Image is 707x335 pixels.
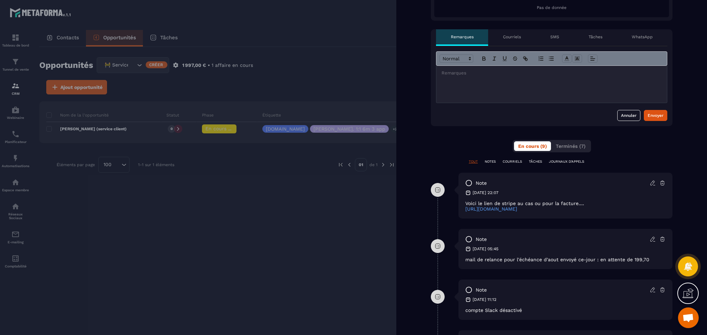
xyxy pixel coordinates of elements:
[473,246,498,252] p: [DATE] 05:45
[476,236,487,243] p: note
[465,257,666,262] p: mail de relance pour l'échéance d'aout envoyé ce-jour : en attente de 199,70
[503,159,522,164] p: COURRIELS
[514,141,551,151] button: En cours (9)
[465,206,517,212] a: [URL][DOMAIN_NAME]
[473,297,496,302] p: [DATE] 11:12
[632,34,653,40] p: WhatsApp
[518,143,547,149] span: En cours (9)
[537,5,566,10] span: Pas de donnée
[485,159,496,164] p: NOTES
[529,159,542,164] p: TÂCHES
[476,180,487,186] p: note
[476,287,487,293] p: note
[644,110,667,121] button: Envoyer
[549,159,584,164] p: JOURNAUX D'APPELS
[617,110,640,121] button: Annuler
[465,201,666,206] p: Voici le lien de stripe au cas ou pour la facture....
[648,112,664,119] div: Envoyer
[465,307,666,313] p: compte Slack désactivé
[550,34,559,40] p: SMS
[451,34,474,40] p: Remarques
[556,143,585,149] span: Terminés (7)
[589,34,602,40] p: Tâches
[552,141,590,151] button: Terminés (7)
[503,34,521,40] p: Courriels
[473,190,498,195] p: [DATE] 22:07
[469,159,478,164] p: TOUT
[678,307,699,328] a: Ouvrir le chat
